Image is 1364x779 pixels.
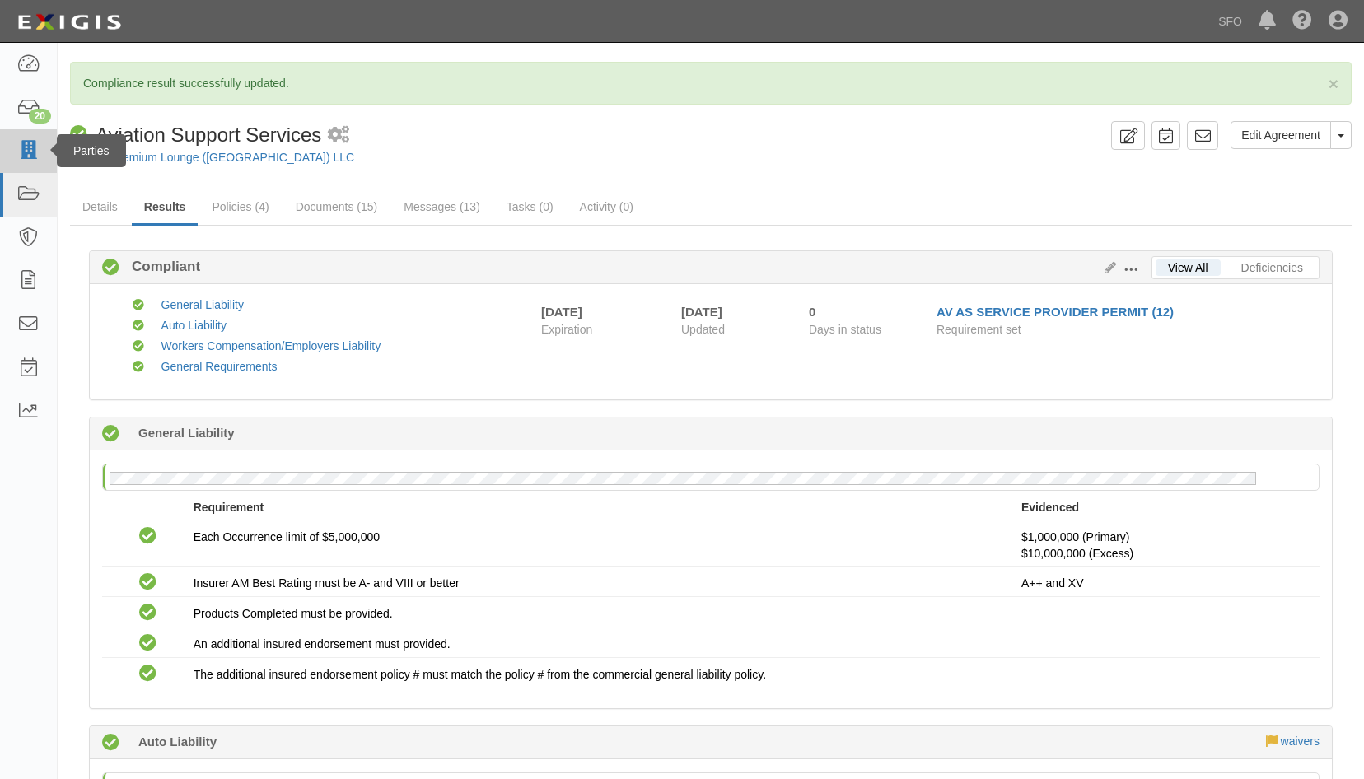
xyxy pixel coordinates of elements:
[199,190,281,223] a: Policies (4)
[194,607,393,620] span: Products Completed must be provided.
[1329,75,1338,92] button: Close
[161,298,244,311] a: General Liability
[681,323,725,336] span: Updated
[1231,121,1331,149] a: Edit Agreement
[1210,5,1250,38] a: SFO
[1292,12,1312,31] i: Help Center - Complianz
[119,257,200,277] b: Compliant
[83,75,1338,91] p: Compliance result successfully updated.
[1329,74,1338,93] span: ×
[1021,547,1133,560] span: Policy #CUP-A9676835-25-43 Insurer: Travelers Property Casualty Co of Amer
[139,635,156,652] i: Compliant
[139,665,156,683] i: Compliant
[1021,575,1307,591] p: A++ and XV
[102,259,119,277] i: Compliant
[391,190,493,223] a: Messages (13)
[937,305,1174,319] a: AV AS SERVICE PROVIDER PERMIT (12)
[102,426,119,443] i: Compliant 19 days (since 09/18/2025)
[541,321,669,338] span: Expiration
[1229,259,1315,276] a: Deficiencies
[139,574,156,591] i: Compliant
[133,300,144,311] i: Compliant
[194,530,380,543] span: Each Occurrence limit of $5,000,000
[1021,529,1307,562] p: $1,000,000 (Primary)
[70,126,87,143] i: Compliant
[57,134,126,167] div: Parties
[161,360,278,373] a: General Requirements
[96,124,321,146] span: Aviation Support Services
[161,319,227,332] a: Auto Liability
[133,341,144,352] i: Compliant
[494,190,566,223] a: Tasks (0)
[328,127,349,144] i: 1 scheduled workflow
[111,151,354,164] a: Premium Lounge ([GEOGRAPHIC_DATA]) LLC
[138,733,217,750] b: Auto Liability
[1281,735,1320,748] a: waivers
[1156,259,1221,276] a: View All
[194,637,451,651] span: An additional insured endorsement must provided.
[1021,501,1079,514] strong: Evidenced
[194,668,766,681] span: The additional insured endorsement policy # must match the policy # from the commercial general l...
[139,528,156,545] i: Compliant
[133,320,144,332] i: Compliant
[102,735,119,752] i: Compliant 0 days (since 10/07/2025)
[809,323,881,336] span: Days in status
[194,576,460,590] span: Insurer AM Best Rating must be A- and VIII or better
[12,7,126,37] img: logo-5460c22ac91f19d4615b14bd174203de0afe785f0fc80cf4dbbc73dc1793850b.png
[161,339,381,352] a: Workers Compensation/Employers Liability
[138,424,235,441] b: General Liability
[541,303,582,320] div: [DATE]
[283,190,390,223] a: Documents (15)
[139,604,156,622] i: Compliant
[194,501,264,514] strong: Requirement
[937,323,1021,336] span: Requirement set
[70,190,130,223] a: Details
[29,109,51,124] div: 20
[809,303,924,320] div: Since 10/07/2025
[1098,261,1116,274] a: Edit Results
[681,303,784,320] div: [DATE]
[70,121,321,149] div: Aviation Support Services
[132,190,199,226] a: Results
[568,190,646,223] a: Activity (0)
[133,362,144,373] i: Compliant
